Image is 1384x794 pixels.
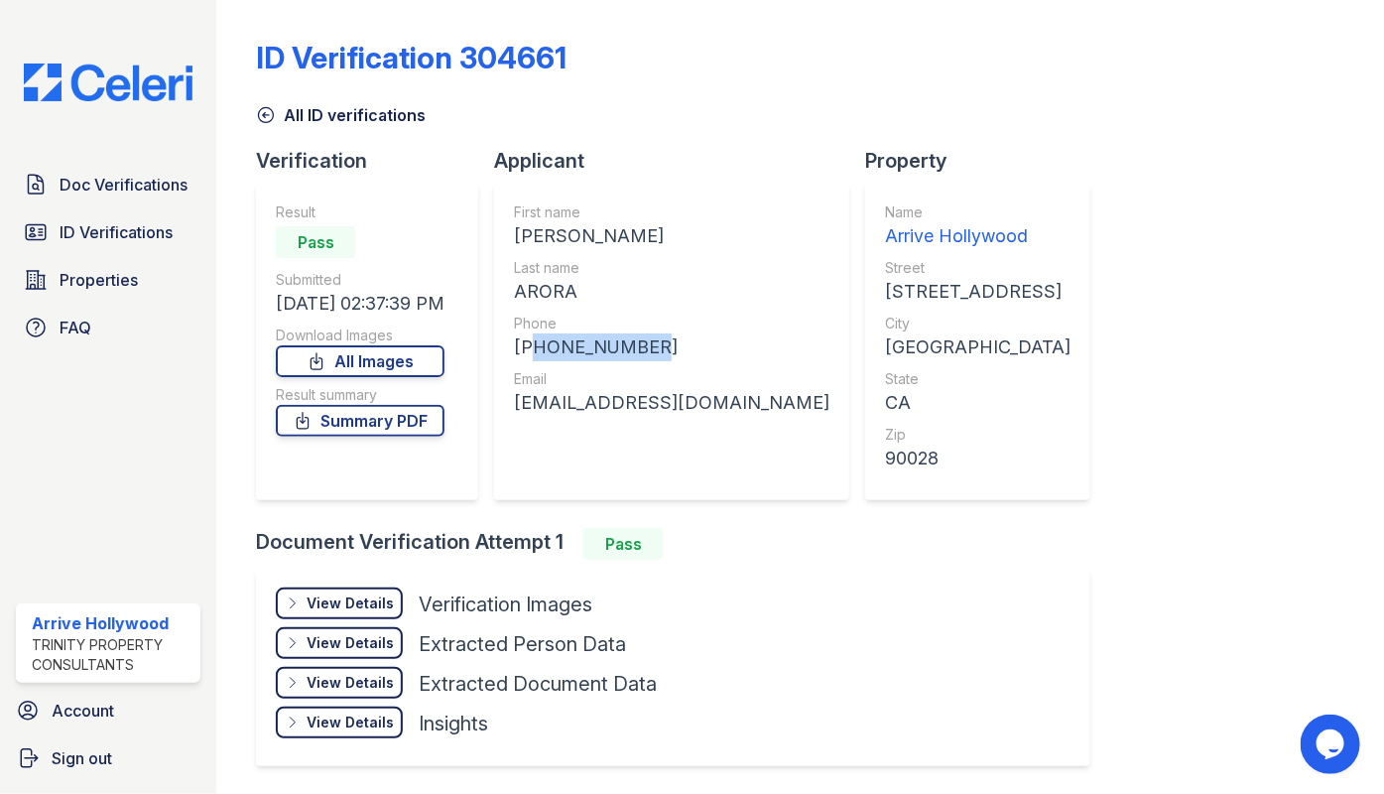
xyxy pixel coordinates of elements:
a: All Images [276,345,444,377]
span: Doc Verifications [60,173,188,197]
div: Extracted Document Data [419,670,657,698]
div: First name [514,202,829,222]
a: Doc Verifications [16,165,200,204]
div: Result summary [276,385,444,405]
div: ID Verification 304661 [256,40,566,75]
a: ID Verifications [16,212,200,252]
div: Phone [514,314,829,333]
div: Arrive Hollywood [885,222,1070,250]
div: Street [885,258,1070,278]
div: Result [276,202,444,222]
div: Pass [276,226,355,258]
div: [STREET_ADDRESS] [885,278,1070,306]
div: CA [885,389,1070,417]
div: [GEOGRAPHIC_DATA] [885,333,1070,361]
div: [PERSON_NAME] [514,222,829,250]
div: Applicant [494,147,865,175]
span: ID Verifications [60,220,173,244]
a: Sign out [8,738,208,778]
a: Summary PDF [276,405,444,437]
div: City [885,314,1070,333]
div: Email [514,369,829,389]
a: All ID verifications [256,103,426,127]
span: Account [52,699,114,723]
div: View Details [307,673,394,693]
div: [EMAIL_ADDRESS][DOMAIN_NAME] [514,389,829,417]
div: [DATE] 02:37:39 PM [276,290,444,318]
a: Name Arrive Hollywood [885,202,1070,250]
img: CE_Logo_Blue-a8612792a0a2168367f1c8372b55b34899dd931a85d93a1a3d3e32e68fde9ad4.png [8,64,208,101]
div: Verification [256,147,494,175]
div: Verification Images [419,591,592,618]
div: Submitted [276,270,444,290]
div: [PHONE_NUMBER] [514,333,829,361]
a: Properties [16,260,200,300]
span: Sign out [52,746,112,770]
div: ARORA [514,278,829,306]
div: Download Images [276,326,444,345]
div: Property [865,147,1106,175]
span: Properties [60,268,138,292]
div: Pass [583,528,663,560]
div: Last name [514,258,829,278]
div: Insights [419,710,488,737]
div: Arrive Hollywood [32,611,192,635]
div: View Details [307,594,394,613]
div: View Details [307,633,394,653]
div: 90028 [885,445,1070,472]
iframe: chat widget [1301,715,1364,774]
span: FAQ [60,316,91,339]
div: Trinity Property Consultants [32,635,192,675]
div: Zip [885,425,1070,445]
a: FAQ [16,308,200,347]
a: Account [8,691,208,730]
div: State [885,369,1070,389]
div: Extracted Person Data [419,630,626,658]
div: Name [885,202,1070,222]
div: View Details [307,713,394,732]
div: Document Verification Attempt 1 [256,528,1106,560]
